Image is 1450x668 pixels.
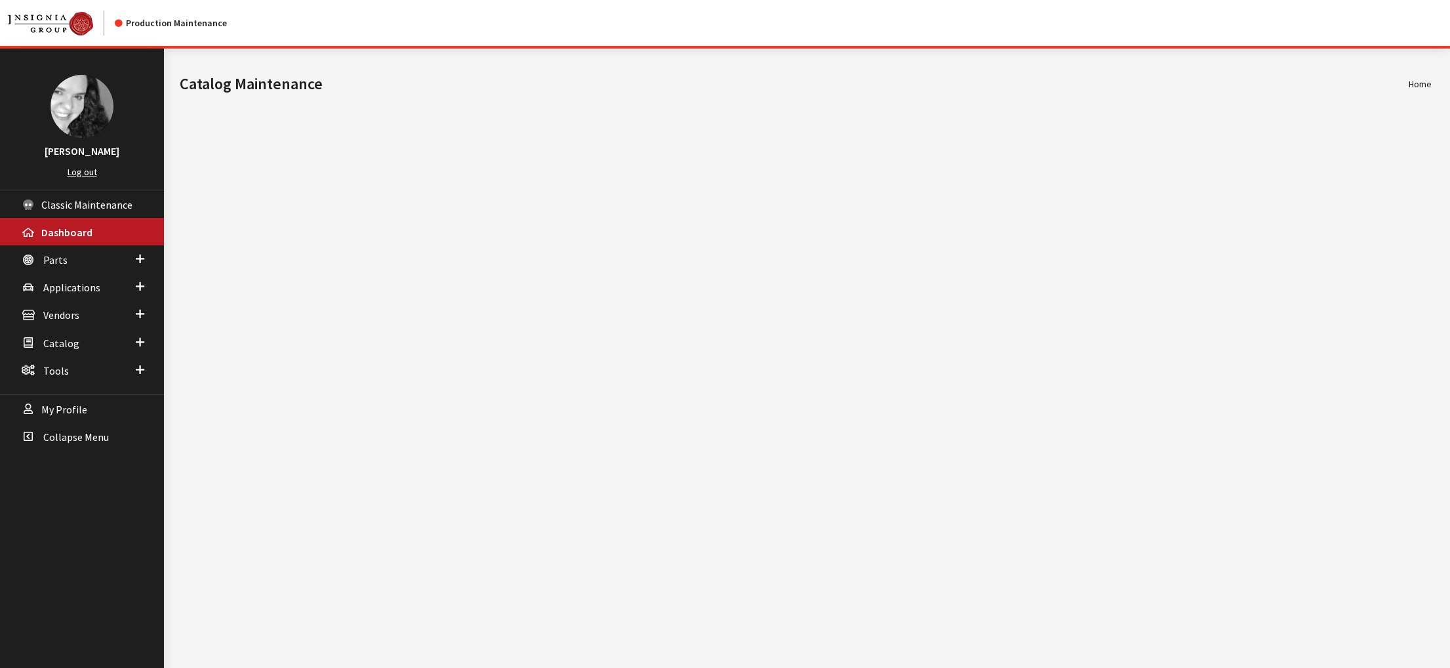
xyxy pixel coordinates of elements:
span: Classic Maintenance [41,198,132,211]
span: Dashboard [41,226,92,239]
span: Applications [43,281,100,294]
span: Collapse Menu [43,430,109,444]
a: Log out [68,166,97,178]
h3: [PERSON_NAME] [13,143,151,159]
img: Khrystal Dorton [50,75,113,138]
span: My Profile [41,403,87,416]
span: Tools [43,364,69,377]
h1: Catalog Maintenance [180,72,1409,96]
span: Catalog [43,337,79,350]
a: Insignia Group logo [8,10,115,35]
img: Catalog Maintenance [8,12,93,35]
div: Production Maintenance [115,16,227,30]
span: Parts [43,253,68,266]
li: Home [1409,77,1432,91]
span: Vendors [43,309,79,322]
